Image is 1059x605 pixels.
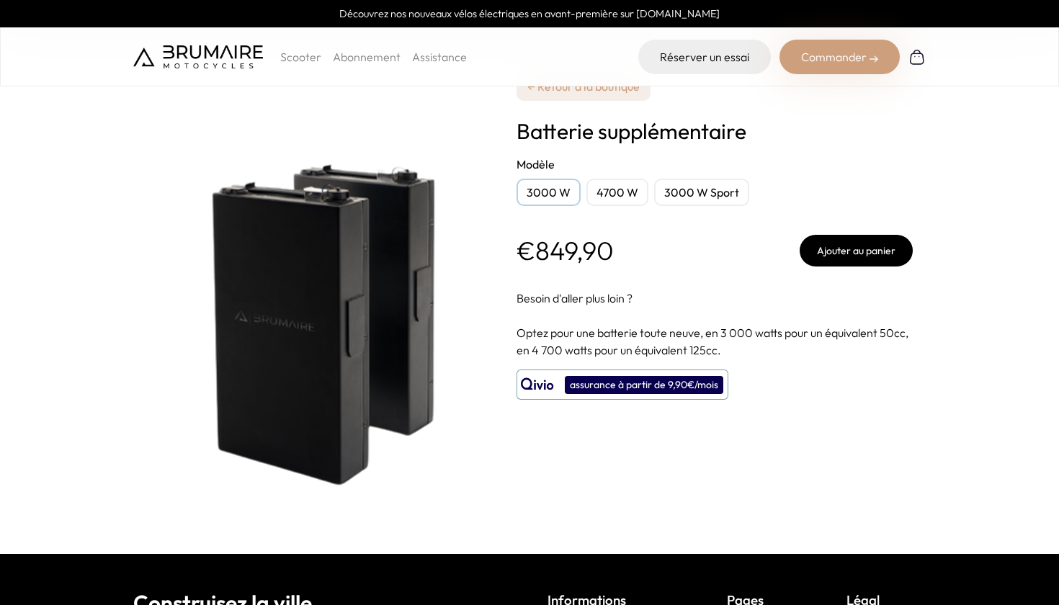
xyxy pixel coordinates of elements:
img: Brumaire Motocycles [133,45,263,68]
span: Optez pour une batterie toute neuve, en 3 000 watts pour un équivalent 50cc, en 4 700 watts pour ... [517,326,908,357]
span: Besoin d'aller plus loin ? [517,291,633,305]
img: right-arrow-2.png [870,55,878,63]
p: Scooter [280,48,321,66]
h1: Batterie supplémentaire [517,118,913,144]
div: 3000 W [517,179,581,206]
img: logo qivio [521,376,554,393]
div: 3000 W Sport [654,179,749,206]
a: Réserver un essai [638,40,771,74]
div: assurance à partir de 9,90€/mois [565,376,723,394]
div: 4700 W [586,179,648,206]
p: €849,90 [517,236,614,265]
img: Batterie supplémentaire [133,36,493,518]
a: Assistance [412,50,467,64]
button: Ajouter au panier [800,235,913,266]
h2: Modèle [517,156,913,173]
div: Commander [779,40,900,74]
a: Abonnement [333,50,401,64]
button: assurance à partir de 9,90€/mois [517,369,728,400]
img: Panier [908,48,926,66]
